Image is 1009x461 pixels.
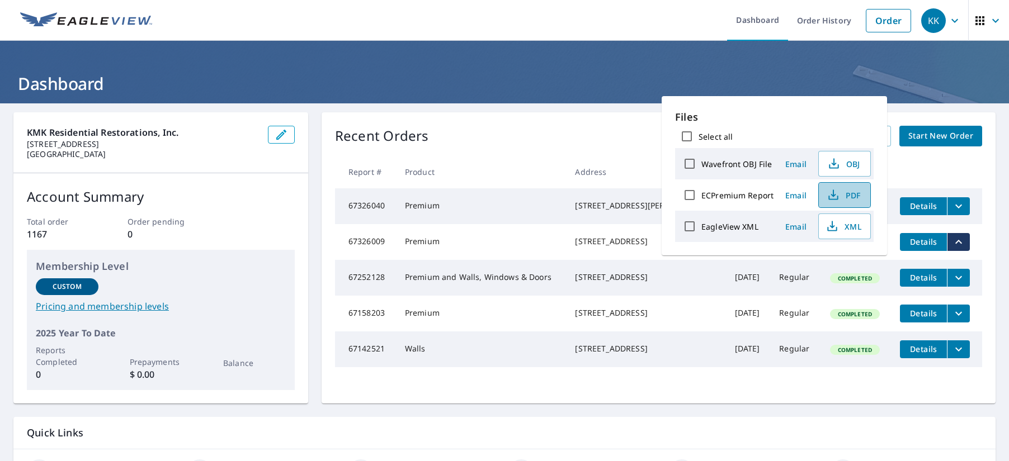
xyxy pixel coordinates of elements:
[36,344,98,368] p: Reports Completed
[770,296,821,331] td: Regular
[818,151,871,177] button: OBJ
[130,368,192,381] p: $ 0.00
[27,426,982,440] p: Quick Links
[27,126,259,139] p: KMK Residential Restorations, Inc.
[778,187,814,204] button: Email
[900,305,947,322] button: detailsBtn-67158203
[27,149,259,159] p: [GEOGRAPHIC_DATA]
[907,236,940,247] span: Details
[335,188,396,224] td: 67326040
[699,131,733,142] label: Select all
[900,197,947,215] button: detailsBtn-67326040
[36,300,286,313] a: Pricing and membership levels
[908,129,973,143] span: Start New Order
[36,326,286,340] p: 2025 Year To Date
[831,274,879,282] span: Completed
[128,227,195,241] p: 0
[335,260,396,296] td: 67252128
[907,308,940,319] span: Details
[947,305,970,322] button: filesDropdownBtn-67158203
[947,340,970,358] button: filesDropdownBtn-67142521
[396,260,567,296] td: Premium and Walls, Windows & Doors
[770,260,821,296] td: Regular
[866,9,911,32] a: Order
[907,272,940,283] span: Details
[900,340,947,358] button: detailsBtn-67142521
[396,155,567,188] th: Product
[575,307,716,319] div: [STREET_ADDRESS]
[782,190,809,201] span: Email
[335,126,429,146] p: Recent Orders
[13,72,996,95] h1: Dashboard
[826,157,861,170] span: OBJ
[818,182,871,208] button: PDF
[36,368,98,381] p: 0
[575,272,716,283] div: [STREET_ADDRESS]
[223,357,286,369] p: Balance
[27,139,259,149] p: [STREET_ADDRESS]
[782,159,809,169] span: Email
[335,224,396,260] td: 67326009
[335,331,396,367] td: 67142521
[27,216,94,227] p: Total order
[831,346,879,354] span: Completed
[921,8,946,33] div: KK
[396,224,567,260] td: Premium
[782,221,809,232] span: Email
[826,220,861,233] span: XML
[396,331,567,367] td: Walls
[566,155,725,188] th: Address
[818,213,871,239] button: XML
[770,331,821,367] td: Regular
[675,110,874,125] p: Files
[778,218,814,235] button: Email
[27,227,94,241] p: 1167
[701,190,774,201] label: ECPremium Report
[575,343,716,354] div: [STREET_ADDRESS]
[335,155,396,188] th: Report #
[947,233,970,251] button: filesDropdownBtn-67326009
[907,344,940,354] span: Details
[20,12,152,29] img: EV Logo
[726,296,771,331] td: [DATE]
[900,233,947,251] button: detailsBtn-67326009
[701,221,758,232] label: EagleView XML
[726,260,771,296] td: [DATE]
[130,356,192,368] p: Prepayments
[831,310,879,318] span: Completed
[396,296,567,331] td: Premium
[947,269,970,287] button: filesDropdownBtn-67252128
[575,236,716,247] div: [STREET_ADDRESS]
[778,155,814,173] button: Email
[726,331,771,367] td: [DATE]
[900,269,947,287] button: detailsBtn-67252128
[128,216,195,227] p: Order pending
[907,201,940,211] span: Details
[27,187,295,207] p: Account Summary
[396,188,567,224] td: Premium
[701,159,772,169] label: Wavefront OBJ File
[947,197,970,215] button: filesDropdownBtn-67326040
[36,259,286,274] p: Membership Level
[335,296,396,331] td: 67158203
[53,282,82,292] p: Custom
[826,188,861,202] span: PDF
[575,200,716,211] div: [STREET_ADDRESS][PERSON_NAME]
[899,126,982,146] a: Start New Order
